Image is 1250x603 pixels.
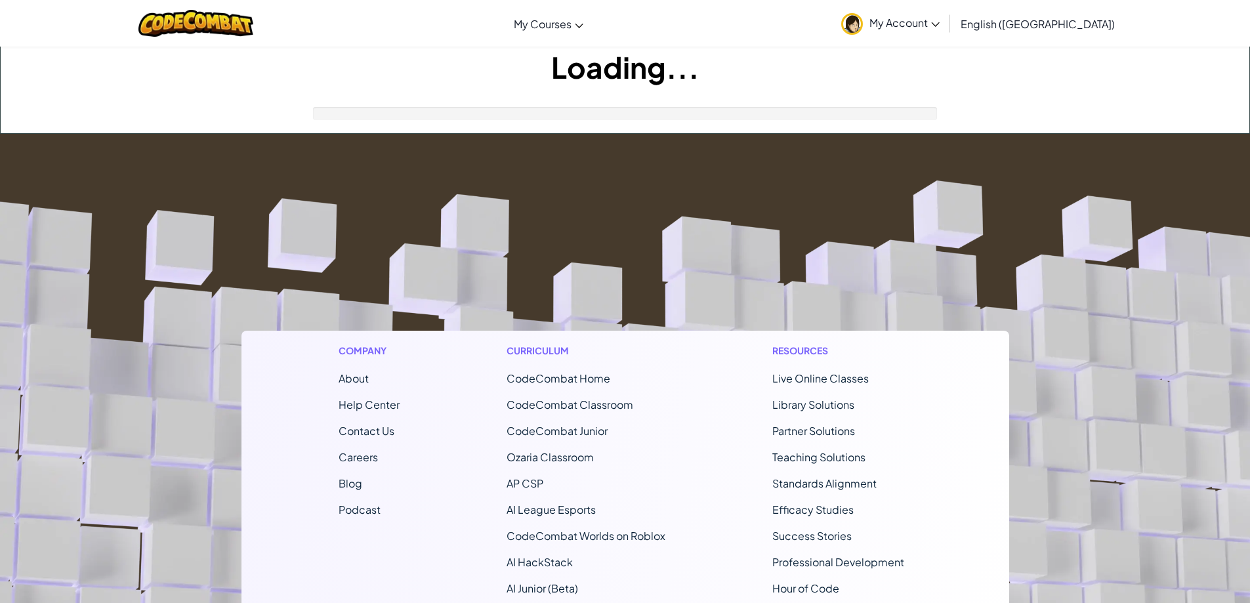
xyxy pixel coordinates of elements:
[772,581,839,595] a: Hour of Code
[507,6,590,41] a: My Courses
[772,476,877,490] a: Standards Alignment
[514,17,572,31] span: My Courses
[339,476,362,490] a: Blog
[507,476,543,490] a: AP CSP
[772,529,852,543] a: Success Stories
[841,13,863,35] img: avatar
[507,503,596,516] a: AI League Esports
[1,47,1249,87] h1: Loading...
[772,424,855,438] a: Partner Solutions
[772,450,865,464] a: Teaching Solutions
[772,503,854,516] a: Efficacy Studies
[772,555,904,569] a: Professional Development
[339,398,400,411] a: Help Center
[772,344,912,358] h1: Resources
[339,344,400,358] h1: Company
[869,16,940,30] span: My Account
[507,424,608,438] a: CodeCombat Junior
[772,371,869,385] a: Live Online Classes
[507,581,578,595] a: AI Junior (Beta)
[339,371,369,385] a: About
[339,424,394,438] span: Contact Us
[954,6,1121,41] a: English ([GEOGRAPHIC_DATA])
[507,371,610,385] span: CodeCombat Home
[835,3,946,44] a: My Account
[772,398,854,411] a: Library Solutions
[961,17,1115,31] span: English ([GEOGRAPHIC_DATA])
[339,450,378,464] a: Careers
[507,450,594,464] a: Ozaria Classroom
[138,10,253,37] img: CodeCombat logo
[339,503,381,516] a: Podcast
[507,344,665,358] h1: Curriculum
[507,529,665,543] a: CodeCombat Worlds on Roblox
[507,398,633,411] a: CodeCombat Classroom
[507,555,573,569] a: AI HackStack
